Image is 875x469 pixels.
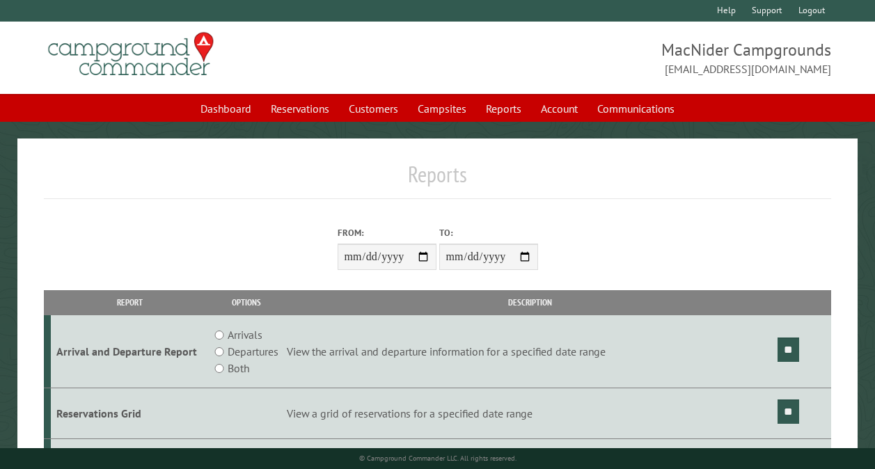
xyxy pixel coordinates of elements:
a: Campsites [409,95,475,122]
label: To: [439,226,538,239]
img: Campground Commander [44,27,218,81]
a: Reservations [262,95,338,122]
a: Dashboard [192,95,260,122]
th: Options [208,290,285,315]
a: Communications [589,95,683,122]
a: Reports [478,95,530,122]
label: Departures [228,343,278,360]
label: Both [228,360,249,376]
a: Customers [340,95,407,122]
h1: Reports [44,161,831,199]
label: From: [338,226,436,239]
span: MacNider Campgrounds [EMAIL_ADDRESS][DOMAIN_NAME] [438,38,832,77]
td: Arrival and Departure Report [51,315,209,388]
a: Account [533,95,586,122]
td: Reservations Grid [51,388,209,439]
td: View a grid of reservations for a specified date range [285,388,775,439]
th: Report [51,290,209,315]
small: © Campground Commander LLC. All rights reserved. [359,454,517,463]
label: Arrivals [228,326,262,343]
th: Description [285,290,775,315]
td: View the arrival and departure information for a specified date range [285,315,775,388]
